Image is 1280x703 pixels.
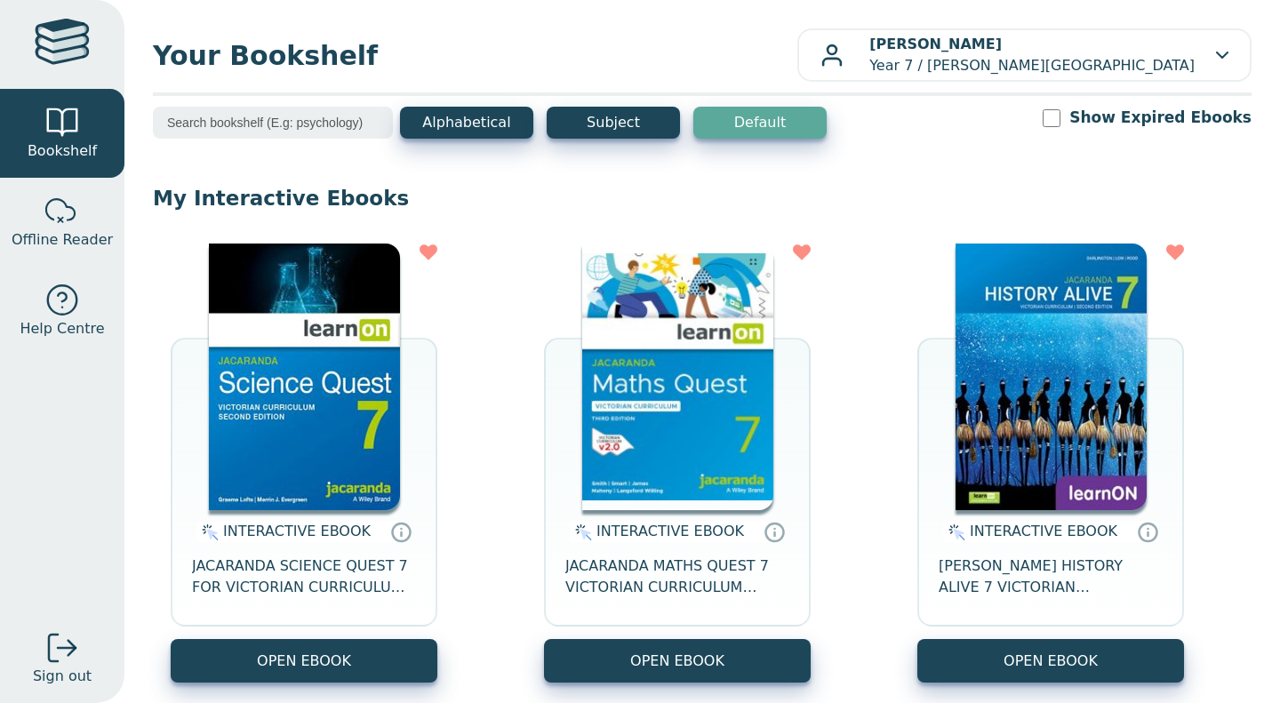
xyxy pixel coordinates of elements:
span: INTERACTIVE EBOOK [223,523,371,539]
button: [PERSON_NAME]Year 7 / [PERSON_NAME][GEOGRAPHIC_DATA] [797,28,1252,82]
a: Interactive eBooks are accessed online via the publisher’s portal. They contain interactive resou... [764,521,785,542]
img: interactive.svg [196,522,219,543]
img: interactive.svg [943,522,965,543]
span: Offline Reader [12,229,113,251]
span: Your Bookshelf [153,36,797,76]
button: OPEN EBOOK [171,639,437,683]
b: [PERSON_NAME] [869,36,1002,52]
img: b87b3e28-4171-4aeb-a345-7fa4fe4e6e25.jpg [582,244,773,510]
span: Bookshelf [28,140,97,162]
img: interactive.svg [570,522,592,543]
img: d4781fba-7f91-e911-a97e-0272d098c78b.jpg [956,244,1147,510]
span: INTERACTIVE EBOOK [970,523,1117,539]
button: Alphabetical [400,107,533,139]
a: Interactive eBooks are accessed online via the publisher’s portal. They contain interactive resou... [1137,521,1158,542]
button: OPEN EBOOK [544,639,811,683]
button: OPEN EBOOK [917,639,1184,683]
input: Search bookshelf (E.g: psychology) [153,107,393,139]
a: Interactive eBooks are accessed online via the publisher’s portal. They contain interactive resou... [390,521,412,542]
span: INTERACTIVE EBOOK [596,523,744,539]
span: JACARANDA MATHS QUEST 7 VICTORIAN CURRICULUM LEARNON EBOOK 3E [565,555,789,598]
span: [PERSON_NAME] HISTORY ALIVE 7 VICTORIAN CURRICULUM LEARNON EBOOK 2E [939,555,1163,598]
p: My Interactive Ebooks [153,185,1252,212]
button: Subject [547,107,680,139]
span: Help Centre [20,318,104,340]
p: Year 7 / [PERSON_NAME][GEOGRAPHIC_DATA] [869,34,1195,76]
span: JACARANDA SCIENCE QUEST 7 FOR VICTORIAN CURRICULUM LEARNON 2E EBOOK [192,555,416,598]
span: Sign out [33,666,92,687]
img: 329c5ec2-5188-ea11-a992-0272d098c78b.jpg [209,244,400,510]
button: Default [693,107,827,139]
label: Show Expired Ebooks [1069,107,1252,129]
